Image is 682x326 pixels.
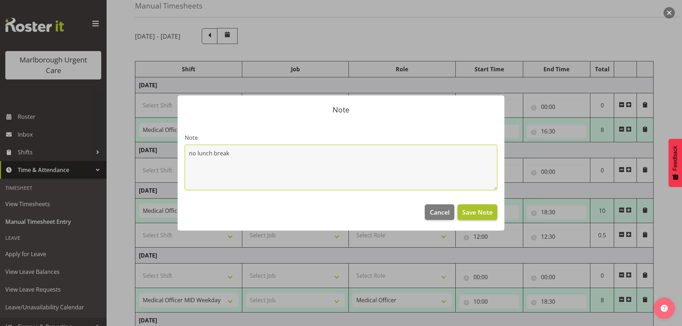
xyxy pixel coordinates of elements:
[430,208,450,217] span: Cancel
[185,106,497,114] p: Note
[462,208,493,217] span: Save Note
[425,204,454,220] button: Cancel
[661,305,668,312] img: help-xxl-2.png
[185,133,497,142] label: Note
[669,139,682,187] button: Feedback - Show survey
[672,146,678,171] span: Feedback
[458,204,497,220] button: Save Note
